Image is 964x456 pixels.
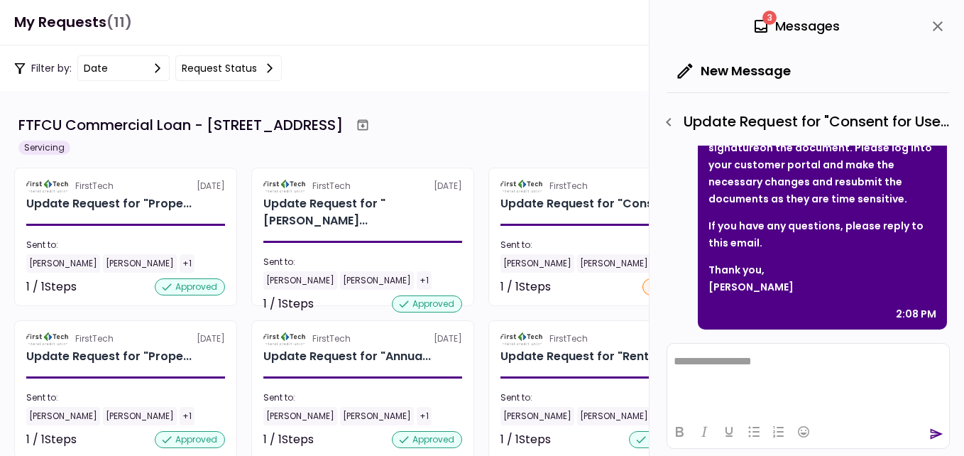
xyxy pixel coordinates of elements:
[263,295,314,313] div: 1 / 1 Steps
[642,278,699,295] div: resubmit
[762,11,777,25] span: 3
[708,124,919,155] strong: guarantor signature
[84,60,108,76] div: date
[708,261,936,295] p: Thank you, [PERSON_NAME]
[500,407,574,425] div: [PERSON_NAME]
[667,53,802,89] button: New Message
[500,239,699,251] div: Sent to:
[14,8,132,37] h1: My Requests
[263,407,337,425] div: [PERSON_NAME]
[263,431,314,448] div: 1 / 1 Steps
[667,344,949,415] iframe: Rich Text Area
[263,180,307,192] img: Partner logo
[312,332,351,345] div: FirstTech
[500,391,699,404] div: Sent to:
[175,55,282,81] button: Request status
[26,431,77,448] div: 1 / 1 Steps
[312,180,351,192] div: FirstTech
[657,110,950,134] div: Update Request for "Consent for Use of Electronic Signatures and Electronic Disclosures Agreement"
[26,180,225,192] div: [DATE]
[929,427,943,441] button: send
[500,180,544,192] img: Partner logo
[708,217,936,251] p: If you have any questions, please reply to this email.
[26,332,70,345] img: Partner logo
[629,431,699,448] div: approved
[103,254,177,273] div: [PERSON_NAME]
[263,180,462,192] div: [DATE]
[752,16,840,37] div: Messages
[26,391,225,404] div: Sent to:
[103,407,177,425] div: [PERSON_NAME]
[26,254,100,273] div: [PERSON_NAME]
[155,278,225,295] div: approved
[500,254,574,273] div: [PERSON_NAME]
[708,88,936,207] p: Thank you for submitting the required documents for your commercial loan. Unfortunately, we are m...
[549,332,588,345] div: FirstTech
[549,180,588,192] div: FirstTech
[14,55,282,81] div: Filter by:
[392,431,462,448] div: approved
[75,180,114,192] div: FirstTech
[263,391,462,404] div: Sent to:
[263,256,462,268] div: Sent to:
[350,112,376,138] button: Archive workflow
[417,271,432,290] div: +1
[692,422,716,442] button: Italic
[263,332,307,345] img: Partner logo
[577,254,651,273] div: [PERSON_NAME]
[263,195,462,229] div: Update Request for "Financial Statement Year to Date" for 26382 COLGATE, LLC Reporting Requiremen...
[26,278,77,295] div: 1 / 1 Steps
[577,407,651,425] div: [PERSON_NAME]
[792,422,816,442] button: Emojis
[667,422,691,442] button: Bold
[500,348,657,365] div: Update Request for "Rent Roll" for 26382 COLGATE, LLC Reporting Requirements - Multi Family 26382...
[926,14,950,38] button: close
[26,348,192,365] div: Update Request for "Property Operating Statements- Year End" for 26382 COLGATE, LLC Reporting Req...
[767,422,791,442] button: Numbered list
[717,422,741,442] button: Underline
[392,295,462,313] div: approved
[340,407,414,425] div: [PERSON_NAME]
[500,278,551,295] div: 1 / 1 Steps
[500,195,669,212] div: Update Request for "Consent for Use of Electronic Signatures and Electronic Disclosures Agreement...
[180,407,195,425] div: +1
[500,332,544,345] img: Partner logo
[18,114,343,136] div: FTFCU Commercial Loan - [STREET_ADDRESS]
[263,348,431,365] div: Update Request for "Annual ERQ" for 26382 COLGATE, LLC Reporting Requirements - Multi Family 2638...
[77,55,170,81] button: date
[417,407,432,425] div: +1
[155,431,225,448] div: approved
[500,332,699,345] div: [DATE]
[18,141,70,155] div: Servicing
[75,332,114,345] div: FirstTech
[26,195,192,212] div: Update Request for "Property Operating Statements - Year to Date" for 26382 COLGATE, LLC Reportin...
[742,422,766,442] button: Bullet list
[263,271,337,290] div: [PERSON_NAME]
[180,254,195,273] div: +1
[26,332,225,345] div: [DATE]
[500,180,699,192] div: [DATE]
[263,332,462,345] div: [DATE]
[106,8,132,37] span: (11)
[340,271,414,290] div: [PERSON_NAME]
[26,180,70,192] img: Partner logo
[26,239,225,251] div: Sent to:
[500,431,551,448] div: 1 / 1 Steps
[896,305,936,322] div: 2:08 PM
[26,407,100,425] div: [PERSON_NAME]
